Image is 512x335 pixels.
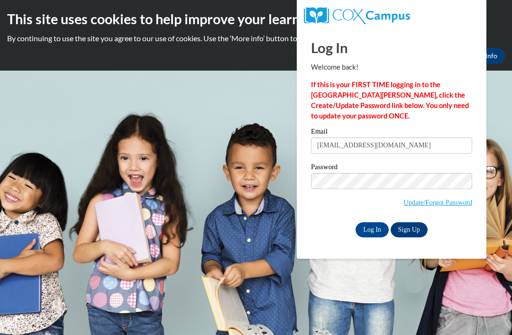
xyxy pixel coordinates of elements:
p: By continuing to use the site you agree to our use of cookies. Use the ‘More info’ button to read... [7,33,505,44]
a: Update/Forgot Password [403,199,472,206]
a: Sign Up [391,222,428,237]
img: COX Campus [304,7,410,24]
h2: This site uses cookies to help improve your learning experience. [7,9,505,28]
iframe: Close message [405,274,424,293]
label: Email [311,128,472,137]
h1: Log In [311,38,472,57]
strong: If this is your FIRST TIME logging in to the [GEOGRAPHIC_DATA][PERSON_NAME], click the Create/Upd... [311,81,469,120]
iframe: Button to launch messaging window [474,297,504,327]
input: Log In [356,222,389,237]
label: Password [311,163,472,173]
p: Welcome back! [311,62,472,72]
